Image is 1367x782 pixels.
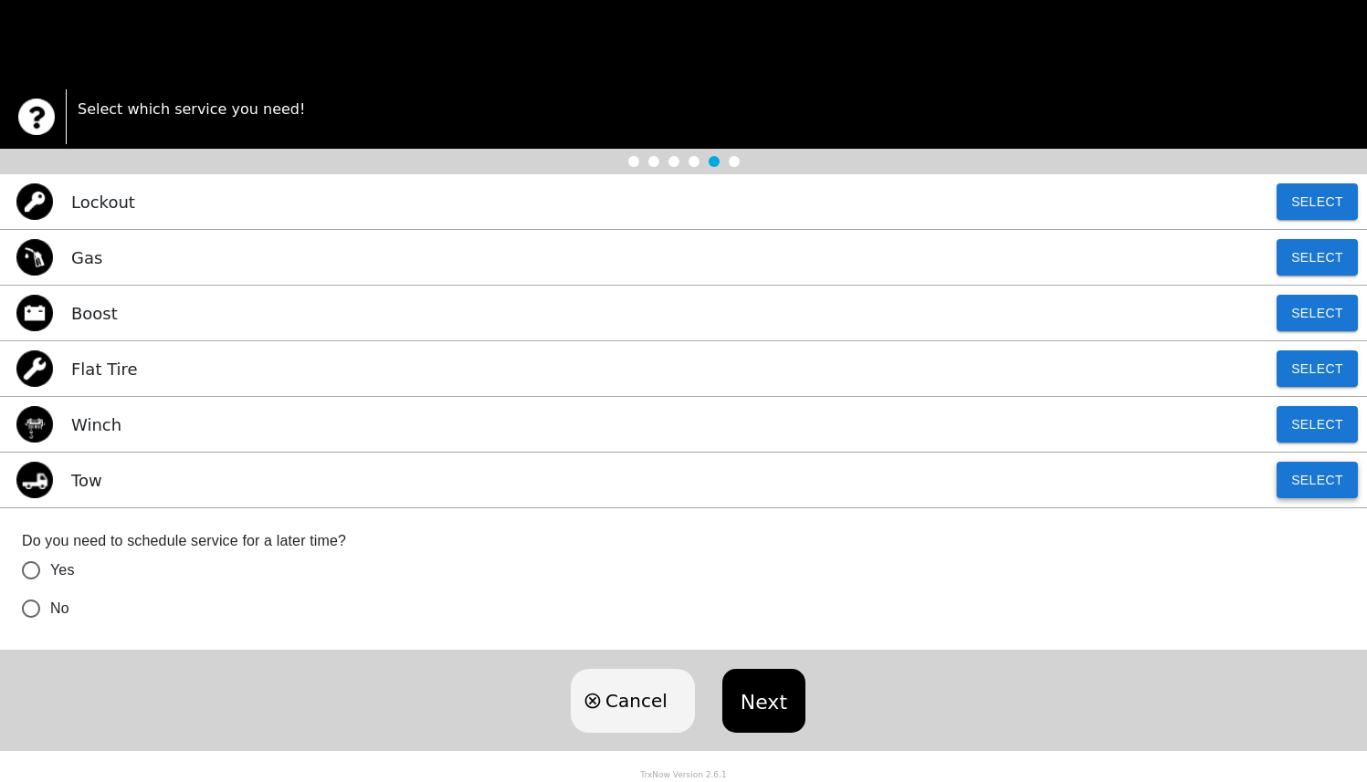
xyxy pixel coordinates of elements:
img: tow icon [16,462,53,498]
img: flat tire icon [16,350,53,387]
img: winch icon [16,406,53,443]
button: Select [1277,295,1358,331]
p: Boost [71,301,118,326]
span: Cancel [605,687,668,714]
button: Next [722,669,805,733]
p: Tow [71,468,102,493]
button: Select [1277,462,1358,498]
p: Gas [71,245,102,270]
span: Yes [50,559,75,581]
p: Winch [71,412,121,437]
img: gas icon [16,239,53,276]
button: Select [1277,406,1358,443]
img: jump start icon [16,295,53,331]
img: trx now logo [18,99,55,135]
button: Select [1277,350,1358,387]
button: Cancel [571,669,695,733]
p: Flat Tire [71,357,138,381]
p: Lockout [71,190,135,214]
button: Select [1277,239,1358,276]
img: lockout icon [16,183,53,220]
button: Select [1277,183,1358,220]
label: Do you need to schedule service for a later time? [22,530,1345,551]
span: No [50,598,69,620]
